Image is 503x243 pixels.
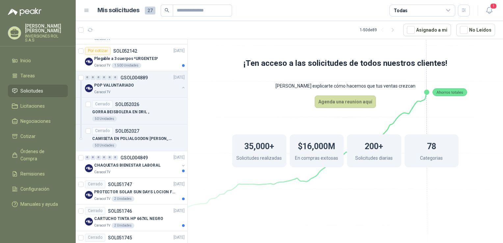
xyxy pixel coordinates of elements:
[85,164,93,172] img: Company Logo
[20,185,49,193] span: Configuración
[20,118,51,125] span: Negociaciones
[483,5,495,16] button: 1
[8,69,68,82] a: Tareas
[85,58,93,66] img: Company Logo
[8,130,68,143] a: Cotizar
[113,75,118,80] div: 0
[120,155,148,160] p: GSOL004849
[173,154,185,161] p: [DATE]
[108,209,132,213] p: SOL051746
[85,207,105,215] div: Cerrado
[236,154,282,163] p: Solicitudes realizadas
[85,191,93,199] img: Company Logo
[108,235,132,240] p: SOL051745
[173,208,185,214] p: [DATE]
[94,196,110,202] p: Caracol TV
[76,44,187,71] a: Por cotizarSOL052142[DATE] Company LogoPlegable a 3 cuerpos *URGENTES*Caracol TV1.500 Unidades
[427,138,436,153] h1: 78
[85,47,111,55] div: Por cotizar
[92,116,117,121] div: 50 Unidades
[173,48,185,54] p: [DATE]
[76,178,187,204] a: CerradoSOL051747[DATE] Company LogoPROTECTOR SOLAR SUN DAYS LOCION FPS 50 CAJA X 24 UNCaracol TV2...
[102,75,107,80] div: 0
[115,102,139,107] p: SOL052026
[92,143,117,148] div: 50 Unidades
[76,124,187,151] a: CerradoSOL052027CAMISETA EN POLIALGODON [PERSON_NAME]50 Unidades
[173,181,185,187] p: [DATE]
[107,75,112,80] div: 0
[115,129,139,133] p: SOL052027
[113,49,137,53] p: SOL052142
[112,223,134,228] div: 2 Unidades
[173,74,185,81] p: [DATE]
[20,72,35,79] span: Tareas
[94,90,110,95] p: Caracol TV
[92,127,113,135] div: Cerrado
[91,155,95,160] div: 0
[92,100,113,108] div: Cerrado
[298,138,335,153] h1: $16,000M
[8,198,68,210] a: Manuales y ayuda
[8,168,68,180] a: Remisiones
[94,216,163,222] p: CARTUCHO TINTA HP 667XL NEGRO
[96,75,101,80] div: 0
[20,148,62,162] span: Órdenes de Compra
[490,3,497,9] span: 1
[25,24,68,33] p: [PERSON_NAME] [PERSON_NAME]
[107,155,112,160] div: 0
[394,7,408,14] div: Todas
[85,180,105,188] div: Cerrado
[102,155,107,160] div: 0
[94,170,110,175] p: Caracol TV
[173,234,185,241] p: [DATE]
[8,85,68,97] a: Solicitudes
[94,189,176,195] p: PROTECTOR SOLAR SUN DAYS LOCION FPS 50 CAJA X 24 UN
[94,162,161,169] p: CHAQUETAS BIENESTAR LABORAL
[94,56,158,62] p: Plegable a 3 cuerpos *URGENTES*
[403,24,451,36] button: Asignado a mi
[355,154,393,163] p: Solicitudes diarias
[96,155,101,160] div: 0
[92,109,149,115] p: GORRA BEISBOLERA EN DRIL ,
[85,218,93,226] img: Company Logo
[8,145,68,165] a: Órdenes de Compra
[20,87,43,94] span: Solicitudes
[91,75,95,80] div: 0
[420,154,443,163] p: Categorias
[85,155,90,160] div: 0
[456,24,495,36] button: No Leídos
[8,54,68,67] a: Inicio
[365,138,383,153] h1: 200+
[94,63,110,68] p: Caracol TV
[20,133,36,140] span: Cotizar
[20,170,45,177] span: Remisiones
[97,6,140,15] h1: Mis solicitudes
[20,57,31,64] span: Inicio
[85,84,93,92] img: Company Logo
[85,74,186,95] a: 0 0 0 0 0 0 GSOL004889[DATE] Company LogoPOP VALUNTARIADOCaracol TV
[295,154,338,163] p: En compras exitosas
[85,154,186,175] a: 0 0 0 0 0 0 GSOL004849[DATE] Company LogoCHAQUETAS BIENESTAR LABORALCaracol TV
[112,63,141,68] div: 1.500 Unidades
[8,8,41,16] img: Logo peakr
[76,98,187,124] a: CerradoSOL052026GORRA BEISBOLERA EN DRIL ,50 Unidades
[94,82,134,89] p: POP VALUNTARIADO
[165,8,169,13] span: search
[244,138,274,153] h1: 35,000+
[92,136,174,142] p: CAMISETA EN POLIALGODON [PERSON_NAME]
[315,95,376,108] button: Agenda una reunion aquí
[8,100,68,112] a: Licitaciones
[20,201,58,208] span: Manuales y ayuda
[8,183,68,195] a: Configuración
[85,75,90,80] div: 0
[112,196,134,202] div: 2 Unidades
[120,75,148,80] p: GSOL004889
[85,234,105,242] div: Cerrado
[8,115,68,127] a: Negociaciones
[145,7,155,14] span: 27
[360,25,398,35] div: 1 - 50 de 89
[76,204,187,231] a: CerradoSOL051746[DATE] Company LogoCARTUCHO TINTA HP 667XL NEGROCaracol TV2 Unidades
[20,102,45,110] span: Licitaciones
[94,223,110,228] p: Caracol TV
